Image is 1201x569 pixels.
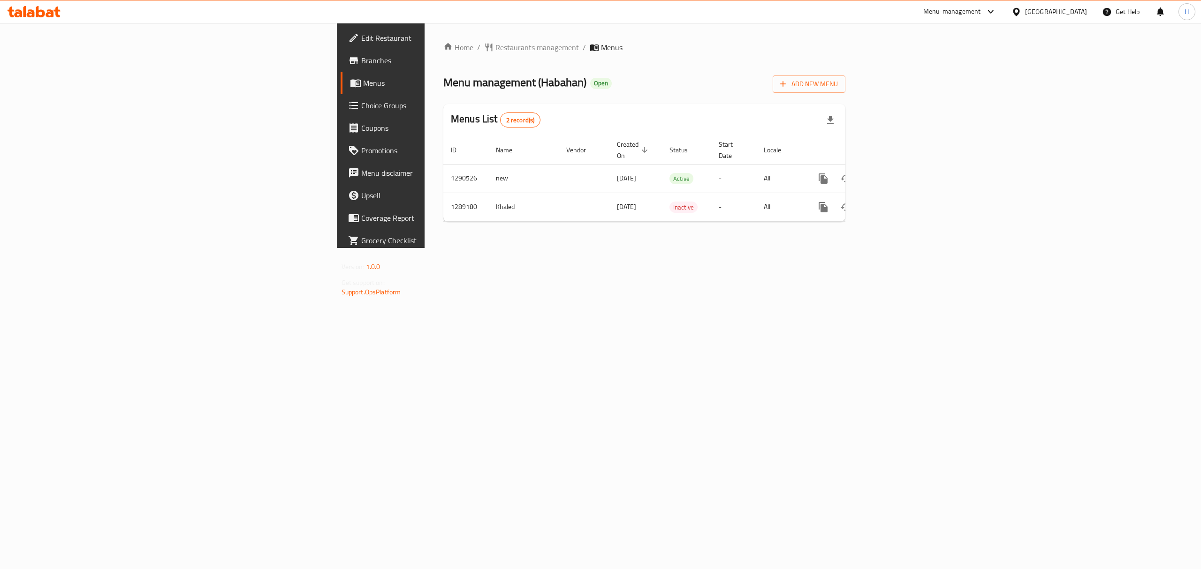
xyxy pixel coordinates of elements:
[711,164,756,193] td: -
[341,72,538,94] a: Menus
[835,196,857,218] button: Change Status
[341,139,538,162] a: Promotions
[361,100,530,111] span: Choice Groups
[764,144,793,156] span: Locale
[923,6,981,17] div: Menu-management
[719,139,745,161] span: Start Date
[361,145,530,156] span: Promotions
[669,202,698,213] span: Inactive
[341,184,538,207] a: Upsell
[363,77,530,89] span: Menus
[341,162,538,184] a: Menu disclaimer
[496,144,524,156] span: Name
[669,173,693,184] span: Active
[590,78,612,89] div: Open
[835,167,857,190] button: Change Status
[756,193,805,221] td: All
[669,144,700,156] span: Status
[617,172,636,184] span: [DATE]
[361,32,530,44] span: Edit Restaurant
[805,136,910,165] th: Actions
[1185,7,1189,17] span: H
[812,167,835,190] button: more
[669,173,693,184] div: Active
[342,286,401,298] a: Support.OpsPlatform
[501,116,540,125] span: 2 record(s)
[566,144,598,156] span: Vendor
[341,117,538,139] a: Coupons
[583,42,586,53] li: /
[590,79,612,87] span: Open
[361,190,530,201] span: Upsell
[342,277,385,289] span: Get support on:
[361,235,530,246] span: Grocery Checklist
[361,55,530,66] span: Branches
[443,136,910,222] table: enhanced table
[773,75,845,93] button: Add New Menu
[451,144,469,156] span: ID
[812,196,835,218] button: more
[451,112,540,127] h2: Menus List
[341,49,538,72] a: Branches
[361,212,530,224] span: Coverage Report
[711,193,756,221] td: -
[819,109,842,131] div: Export file
[366,261,380,273] span: 1.0.0
[1025,7,1087,17] div: [GEOGRAPHIC_DATA]
[342,261,365,273] span: Version:
[341,27,538,49] a: Edit Restaurant
[443,42,845,53] nav: breadcrumb
[361,167,530,179] span: Menu disclaimer
[341,229,538,252] a: Grocery Checklist
[780,78,838,90] span: Add New Menu
[601,42,623,53] span: Menus
[617,201,636,213] span: [DATE]
[756,164,805,193] td: All
[341,94,538,117] a: Choice Groups
[341,207,538,229] a: Coverage Report
[361,122,530,134] span: Coupons
[500,112,541,127] div: Total records count
[617,139,651,161] span: Created On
